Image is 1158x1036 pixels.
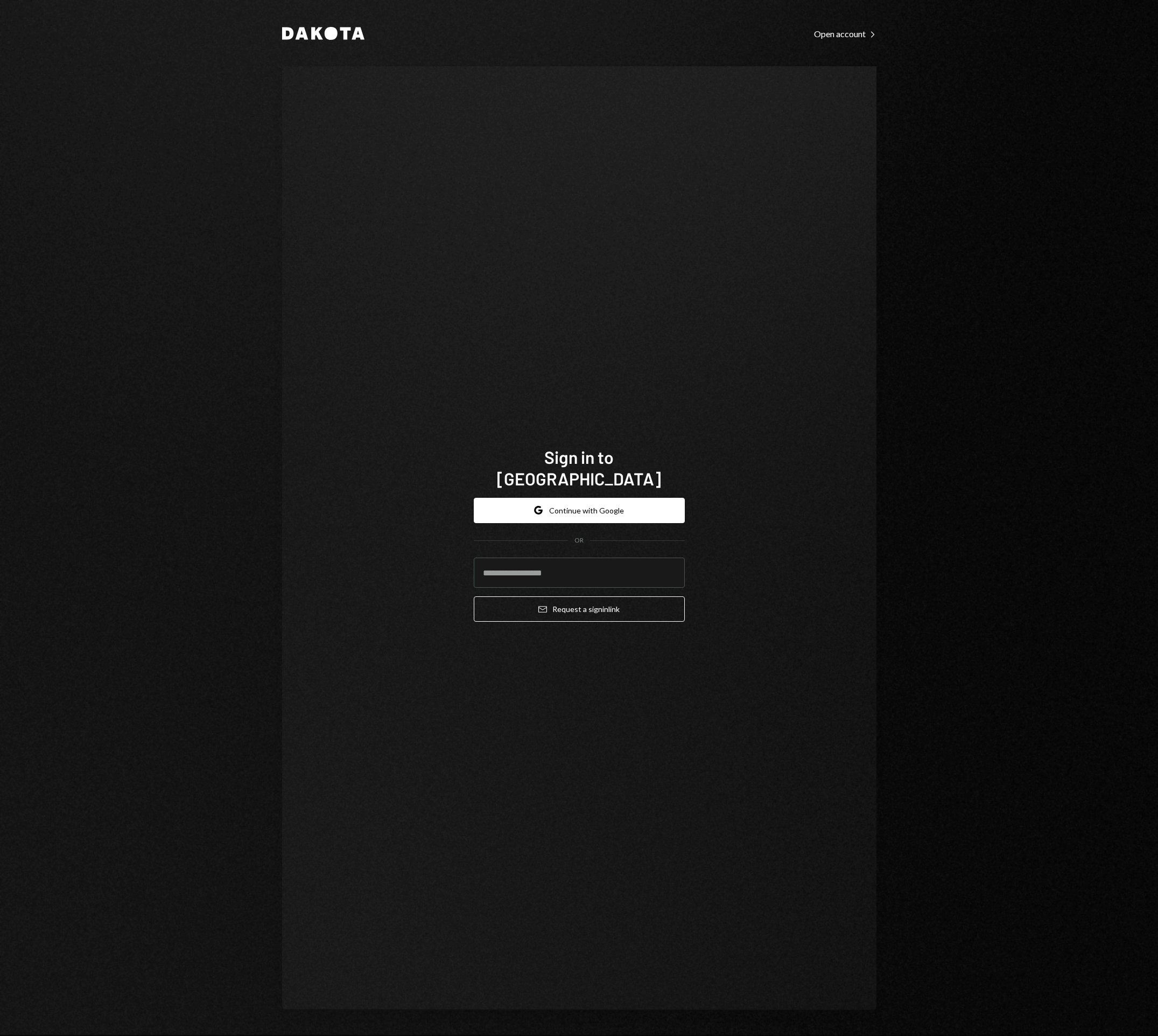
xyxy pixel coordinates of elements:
a: Open account [814,27,876,39]
div: OR [574,536,584,545]
h1: Sign in to [GEOGRAPHIC_DATA] [474,446,685,489]
button: Request a signinlink [474,596,685,622]
button: Continue with Google [474,498,685,523]
div: Open account [814,29,876,39]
